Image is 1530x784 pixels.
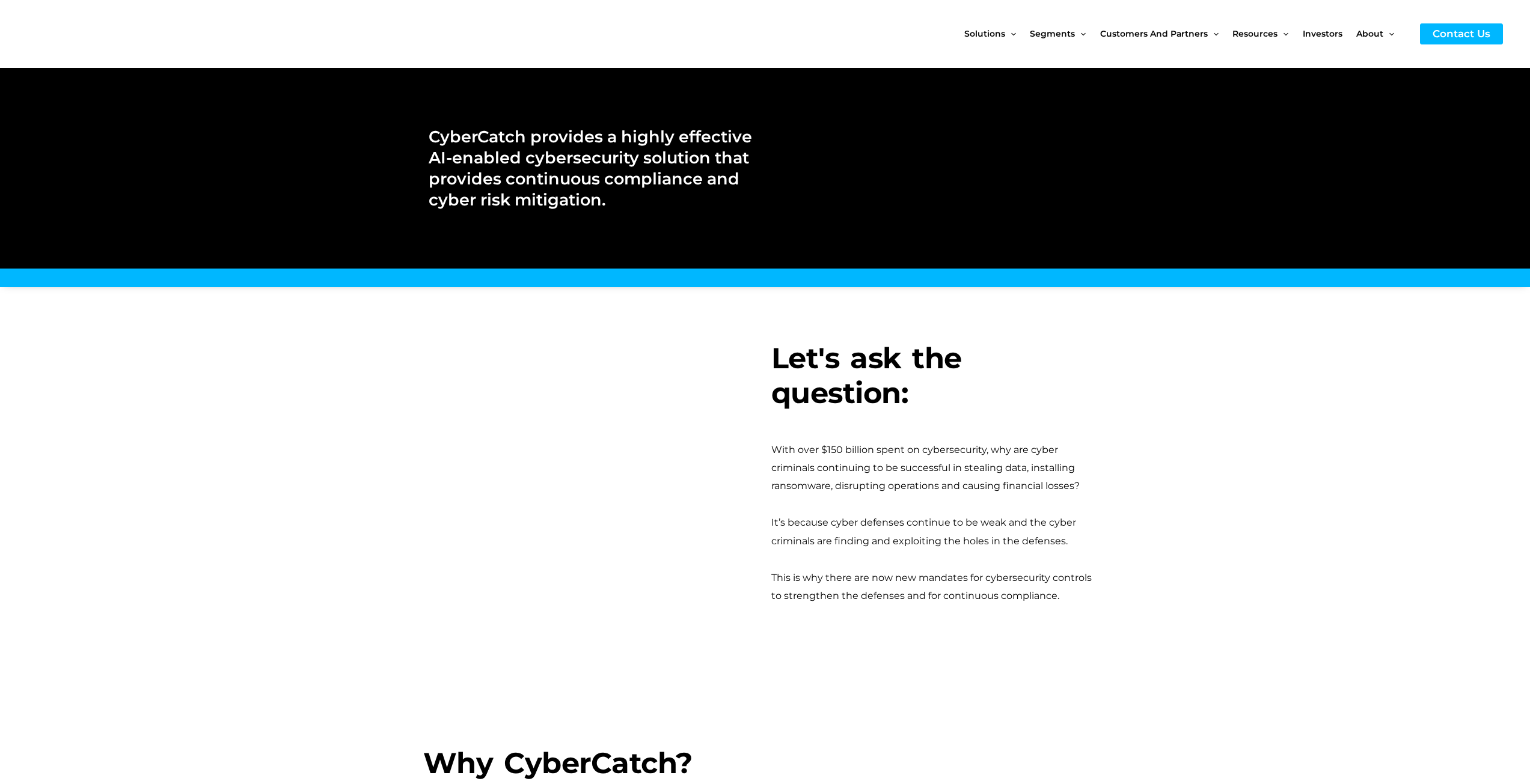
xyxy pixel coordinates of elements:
a: Investors [1303,8,1356,59]
h2: CyberCatch provides a highly effective AI-enabled cybersecurity solution that provides continuous... [429,126,753,210]
div: With over $150 billion spent on cybersecurity, why are cyber criminals continuing to be successfu... [771,441,1102,496]
nav: Site Navigation: New Main Menu [964,8,1408,59]
span: Menu Toggle [1383,8,1394,59]
span: Menu Toggle [1075,8,1086,59]
span: Customers and Partners [1100,8,1208,59]
div: This is why there are now new mandates for cybersecurity controls to strengthen the defenses and ... [771,569,1102,606]
span: Menu Toggle [1278,8,1288,59]
span: About [1356,8,1383,59]
div: It’s because cyber defenses continue to be weak and the cyber criminals are finding and exploitin... [771,514,1102,550]
span: Solutions [964,8,1005,59]
span: Segments [1030,8,1075,59]
span: Investors [1303,8,1342,59]
span: Resources [1232,8,1278,59]
img: CyberCatch [21,9,165,59]
a: Contact Us [1420,23,1503,44]
span: Menu Toggle [1005,8,1016,59]
span: Menu Toggle [1208,8,1219,59]
h3: Let's ask the question: [771,341,1102,410]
